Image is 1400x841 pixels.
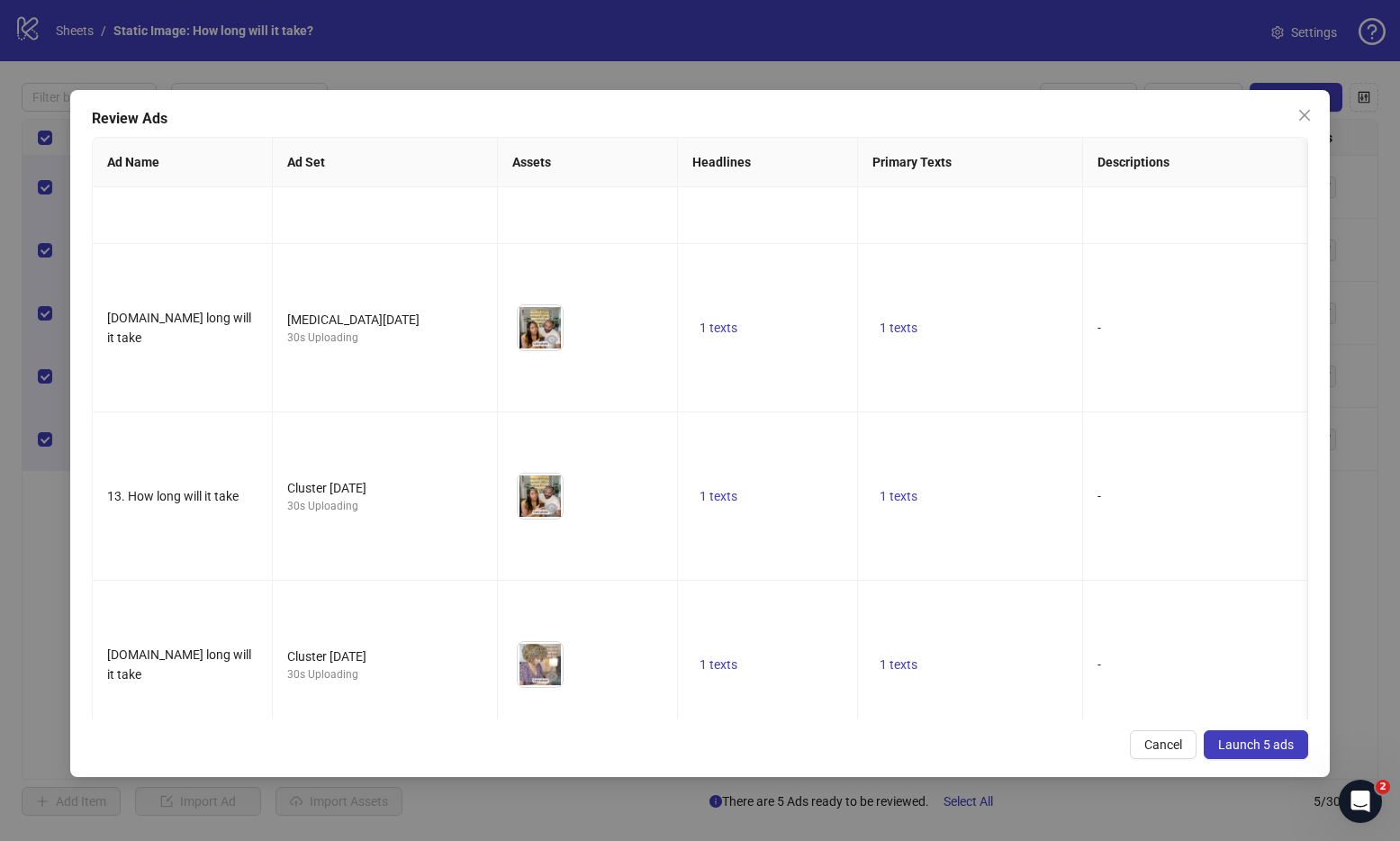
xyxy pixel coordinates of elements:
[518,642,563,687] img: Asset 1
[1097,657,1101,672] span: -
[858,138,1083,187] th: Primary Texts
[1204,730,1308,759] button: Launch 5 ads
[546,670,558,683] span: eye
[518,305,563,350] img: Asset 1
[546,502,558,514] span: eye
[287,478,483,498] div: Cluster [DATE]
[872,654,925,675] button: 1 texts
[692,485,745,507] button: 1 texts
[498,138,678,187] th: Assets
[273,138,498,187] th: Ad Set
[93,138,273,187] th: Ad Name
[1083,138,1308,187] th: Descriptions
[1297,108,1312,122] span: close
[518,474,563,519] img: Asset 1
[1144,737,1182,752] span: Cancel
[1339,780,1382,823] iframe: Intercom live chat
[546,333,558,346] span: eye
[1218,737,1294,752] span: Launch 5 ads
[107,489,239,503] span: 13. How long will it take
[700,657,737,672] span: 1 texts
[107,311,251,345] span: [DOMAIN_NAME] long will it take
[700,321,737,335] span: 1 texts
[1290,101,1319,130] button: Close
[287,330,483,347] div: 30s Uploading
[872,317,925,339] button: 1 texts
[92,108,1309,130] div: Review Ads
[287,647,483,666] div: Cluster [DATE]
[1097,321,1101,335] span: -
[880,489,917,503] span: 1 texts
[692,317,745,339] button: 1 texts
[872,485,925,507] button: 1 texts
[880,657,917,672] span: 1 texts
[541,497,563,519] button: Preview
[700,489,737,503] span: 1 texts
[678,138,858,187] th: Headlines
[1376,780,1390,794] span: 2
[880,321,917,335] span: 1 texts
[107,647,251,682] span: [DOMAIN_NAME] long will it take
[1130,730,1197,759] button: Cancel
[541,329,563,350] button: Preview
[541,665,563,687] button: Preview
[692,654,745,675] button: 1 texts
[287,310,483,330] div: [MEDICAL_DATA][DATE]
[1097,489,1101,503] span: -
[287,666,483,683] div: 30s Uploading
[287,498,483,515] div: 30s Uploading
